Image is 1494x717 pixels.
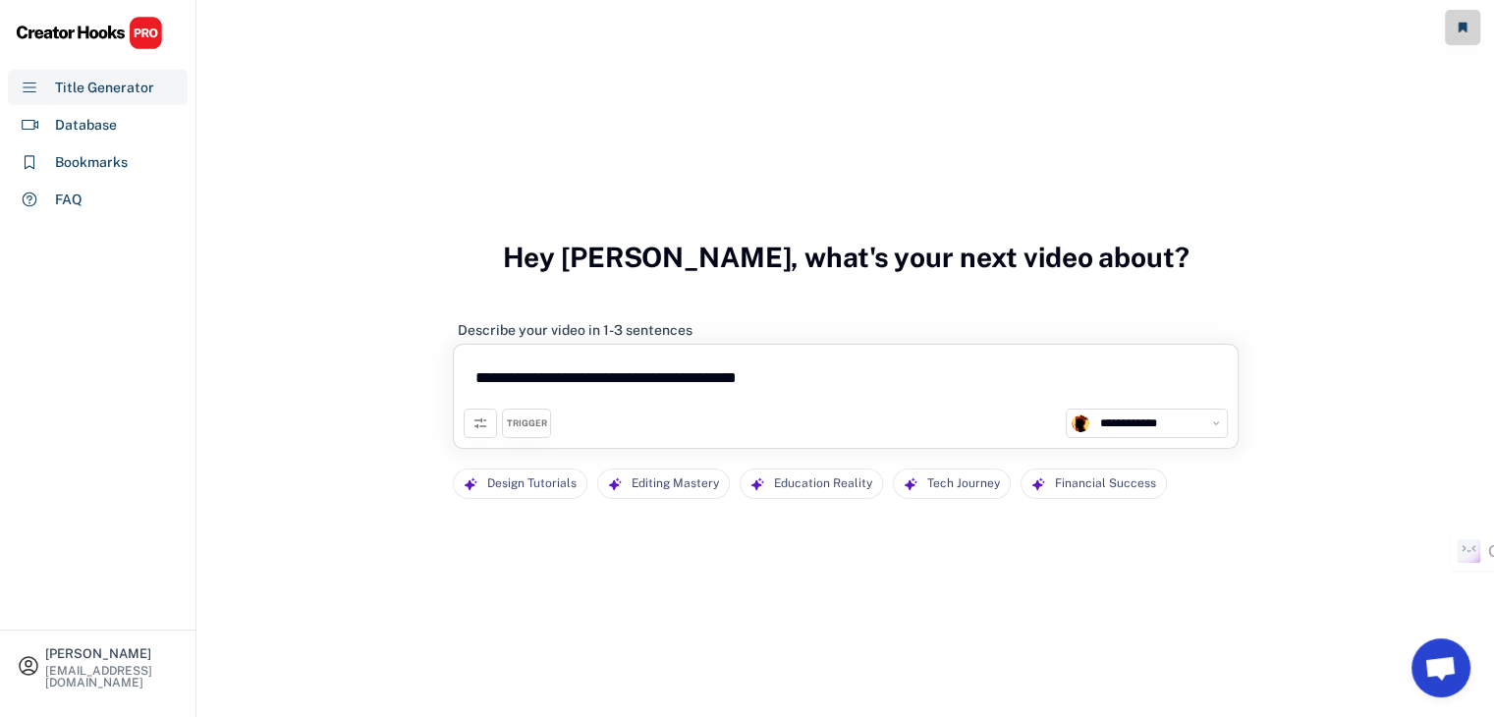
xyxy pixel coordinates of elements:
div: Title Generator [55,78,154,98]
div: [PERSON_NAME] [45,647,179,660]
div: FAQ [55,190,83,210]
div: [EMAIL_ADDRESS][DOMAIN_NAME] [45,665,179,689]
img: channels4_profile.jpg [1072,414,1089,432]
h3: Hey [PERSON_NAME], what's your next video about? [503,220,1190,295]
div: TRIGGER [507,417,547,430]
div: Design Tutorials [487,469,577,498]
div: Editing Mastery [632,469,719,498]
div: Describe your video in 1-3 sentences [458,321,692,339]
img: CHPRO%20Logo.svg [16,16,163,50]
a: Open chat [1411,638,1470,697]
div: Education Reality [774,469,872,498]
div: Bookmarks [55,152,128,173]
div: Database [55,115,117,136]
div: Tech Journey [927,469,1000,498]
div: Financial Success [1055,469,1156,498]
